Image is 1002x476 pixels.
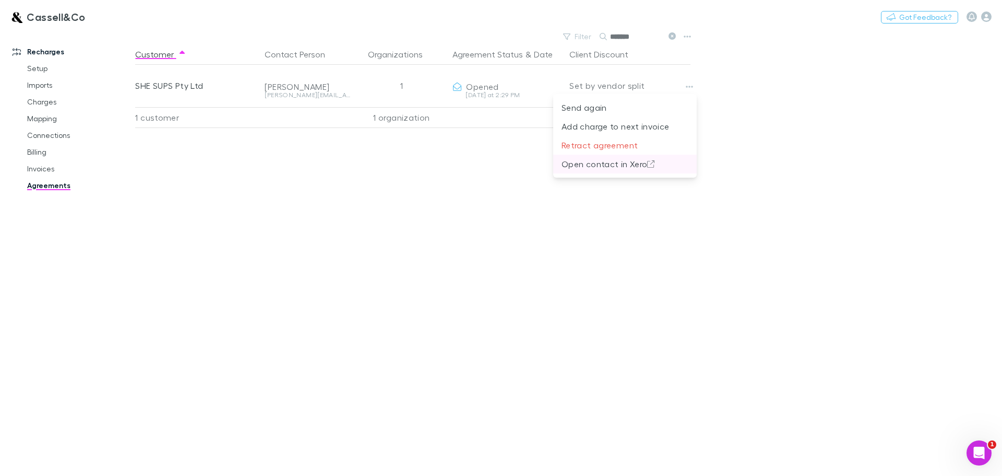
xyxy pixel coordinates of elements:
li: Send again [553,98,697,117]
p: Send again [562,101,688,114]
a: Open contact in Xero [553,158,697,168]
li: Add charge to next invoice [553,117,697,136]
p: Open contact in Xero [562,158,688,170]
iframe: Intercom live chat [967,440,992,466]
span: 1 [988,440,996,449]
p: Retract agreement [562,139,688,152]
p: Add charge to next invoice [562,120,688,133]
li: Open contact in Xero [553,155,697,173]
li: Retract agreement [553,136,697,155]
